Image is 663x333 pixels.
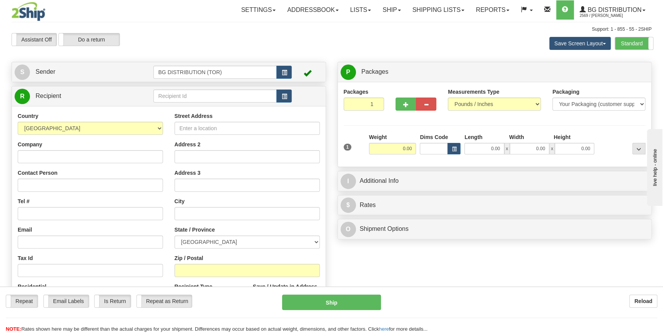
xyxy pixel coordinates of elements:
input: Recipient Id [153,89,277,103]
span: Sender [35,68,55,75]
a: Reports [470,0,515,20]
span: 2569 / [PERSON_NAME] [580,12,637,20]
input: Sender Id [153,66,277,79]
label: Length [464,133,482,141]
label: Street Address [174,112,213,120]
a: BG Distribution 2569 / [PERSON_NAME] [574,0,651,20]
span: R [15,89,30,104]
label: Company [18,141,42,148]
span: x [549,143,555,154]
div: ... [632,143,645,154]
label: Repeat [6,295,38,307]
input: Enter a location [174,122,320,135]
label: Tel # [18,197,30,205]
span: x [504,143,510,154]
img: logo2569.jpg [12,2,45,21]
label: Packages [344,88,369,96]
iframe: chat widget [645,127,662,205]
a: S Sender [15,64,153,80]
label: Address 2 [174,141,201,148]
a: IAdditional Info [341,173,649,189]
span: S [15,65,30,80]
label: Repeat as Return [137,295,192,307]
label: Dims Code [420,133,448,141]
span: Recipient [35,93,61,99]
span: O [341,222,356,237]
label: Width [509,133,524,141]
b: Reload [634,298,652,304]
label: Do a return [59,33,120,46]
label: City [174,197,184,205]
div: live help - online [6,7,71,12]
span: I [341,174,356,189]
label: Standard [615,37,653,50]
label: Zip / Postal [174,254,203,262]
a: Addressbook [281,0,344,20]
label: Save / Update in Address Book [253,283,320,298]
label: Email Labels [44,295,89,307]
label: Recipient Type [174,283,213,290]
span: $ [341,197,356,213]
button: Ship [282,295,381,310]
a: P Packages [341,64,649,80]
a: Ship [377,0,406,20]
span: NOTE: [6,326,21,332]
label: Is Return [95,295,130,307]
label: Residential [18,283,47,290]
span: Packages [361,68,388,75]
label: Address 3 [174,169,201,177]
a: $Rates [341,197,649,213]
a: Shipping lists [407,0,470,20]
span: P [341,65,356,80]
button: Reload [629,295,657,308]
label: Packaging [552,88,579,96]
label: Weight [369,133,387,141]
a: R Recipient [15,88,138,104]
label: Tax Id [18,254,33,262]
a: here [379,326,389,332]
label: State / Province [174,226,215,234]
div: Support: 1 - 855 - 55 - 2SHIP [12,26,651,33]
span: 1 [344,144,352,151]
button: Save Screen Layout [549,37,611,50]
label: Measurements Type [448,88,499,96]
label: Country [18,112,38,120]
a: Settings [235,0,281,20]
a: Lists [344,0,377,20]
label: Assistant Off [12,33,56,46]
span: BG Distribution [586,7,641,13]
a: OShipment Options [341,221,649,237]
label: Contact Person [18,169,57,177]
label: Email [18,226,32,234]
label: Height [553,133,570,141]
